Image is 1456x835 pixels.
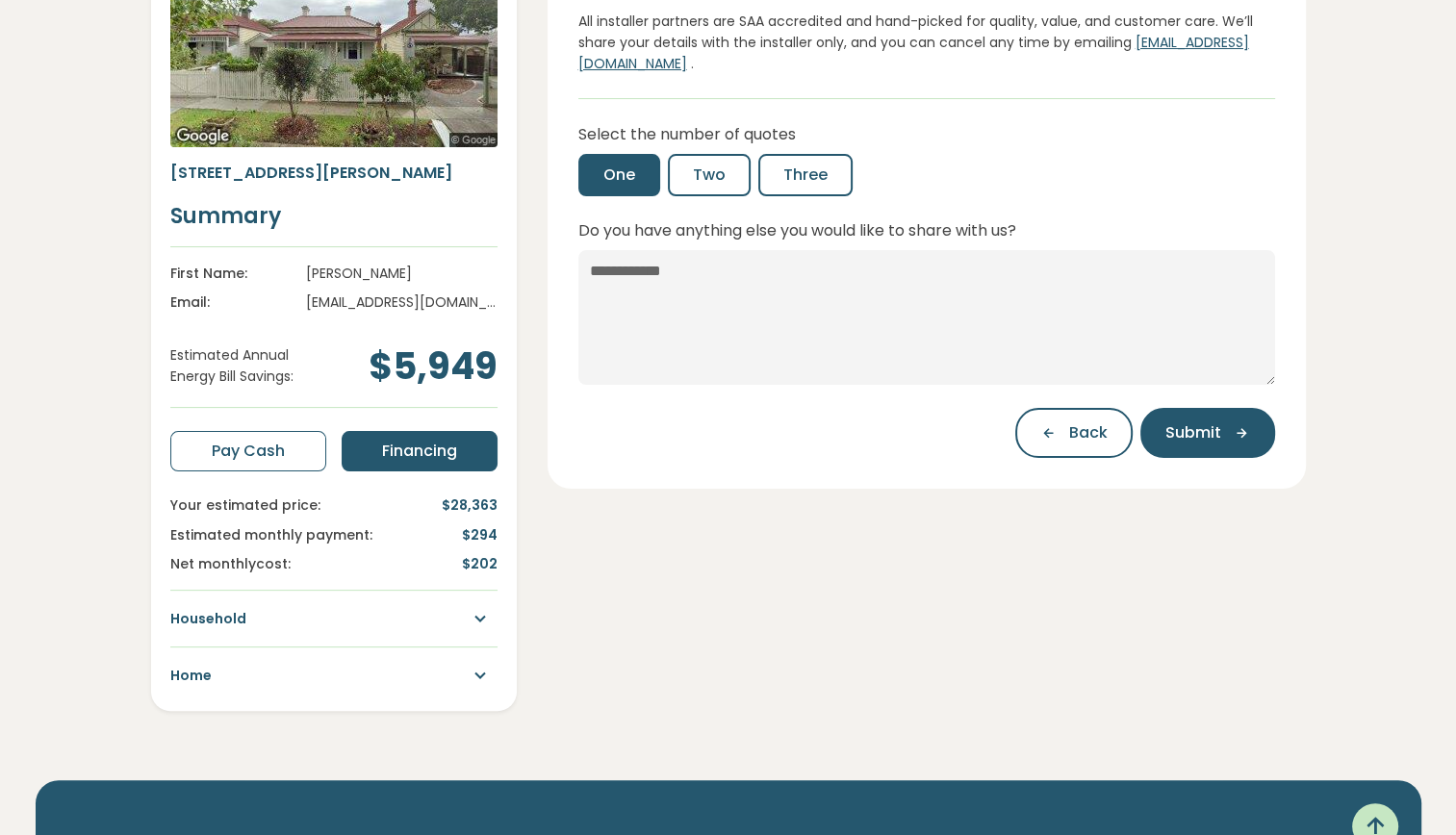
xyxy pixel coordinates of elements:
h4: Summary [170,203,498,231]
button: Back [1015,408,1133,458]
p: All installer partners are SAA accredited and hand-picked for quality, value, and customer care. ... [578,11,1275,75]
p: [EMAIL_ADDRESS][DOMAIN_NAME] [306,291,497,313]
span: One [603,164,635,187]
span: $294 [462,524,498,545]
h6: [STREET_ADDRESS][PERSON_NAME] [170,163,498,184]
p: Email: [170,291,307,313]
h5: Household [170,610,246,629]
span: Submit [1165,421,1221,444]
span: Your estimated price: [170,494,442,516]
span: Estimated monthly payment: [170,524,462,545]
button: One [578,154,660,196]
h2: $5,949 [346,344,498,389]
button: Pay Cash [170,431,326,471]
p: [PERSON_NAME] [306,263,412,284]
label: Do you have anything else you would like to share with us? [578,219,1016,242]
p: Estimated Annual Energy Bill Savings: [170,344,300,389]
span: Net monthly cost : [170,553,462,574]
button: Submit [1140,408,1275,458]
button: Two [668,154,751,196]
p: Select the number of quotes [578,122,1275,147]
span: $28,363 [442,494,498,516]
button: Three [758,154,853,196]
span: Financing [382,440,457,463]
span: $202 [462,553,498,574]
h5: Home [170,667,212,686]
button: Financing [342,431,498,471]
span: Two [693,164,726,187]
a: [EMAIL_ADDRESS][DOMAIN_NAME] [578,33,1249,73]
span: Back [1069,421,1108,444]
span: Three [783,164,828,187]
span: Pay Cash [212,440,285,463]
p: First Name: [170,263,307,288]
